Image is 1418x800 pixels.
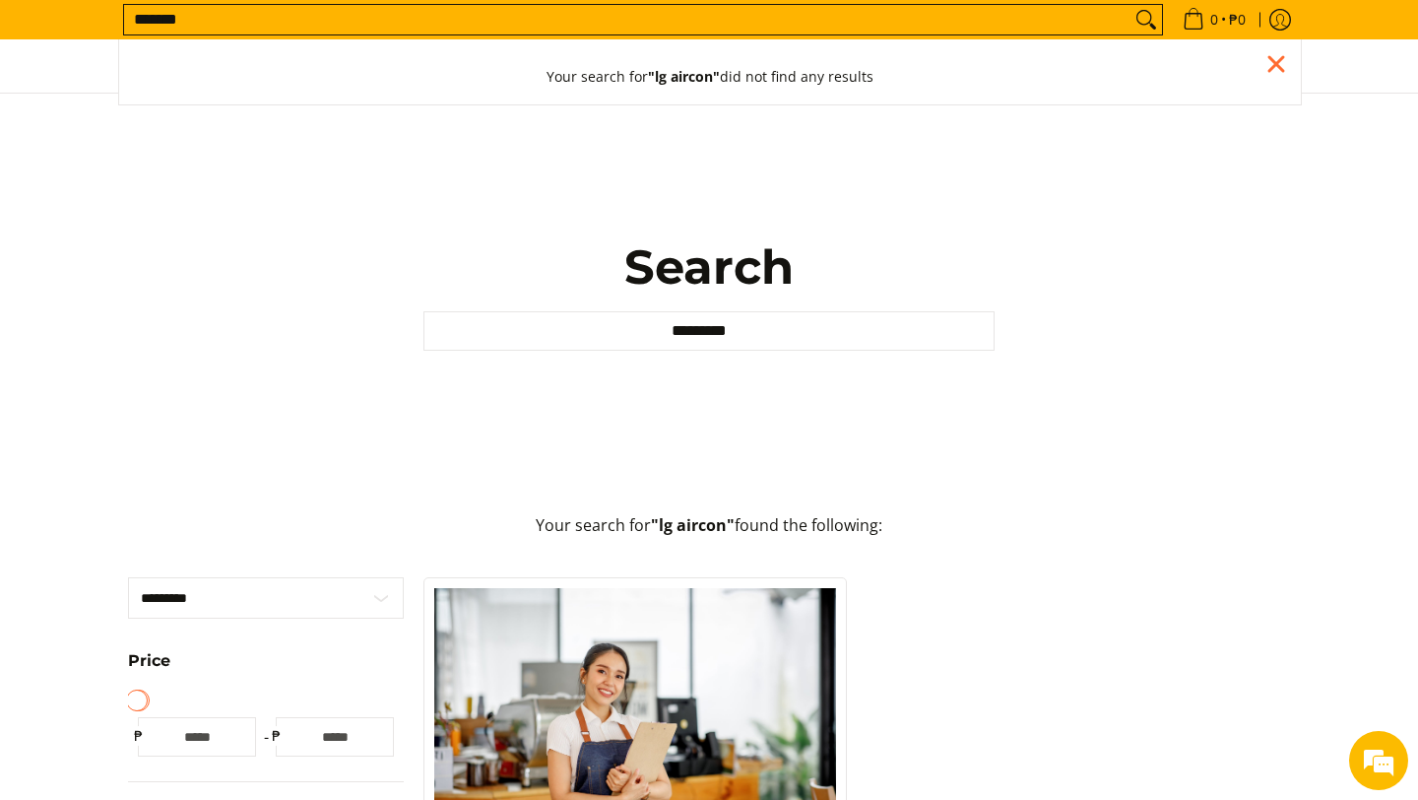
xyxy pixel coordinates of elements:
button: Search [1130,5,1162,34]
span: • [1177,9,1252,31]
summary: Open [128,653,170,684]
h1: Search [423,237,995,297]
div: Close pop up [1261,49,1291,79]
span: Price [128,653,170,669]
strong: "lg aircon" [648,67,720,86]
span: ₱0 [1226,13,1249,27]
p: Your search for found the following: [128,513,1290,558]
span: 0 [1207,13,1221,27]
span: ₱ [266,726,286,746]
span: ₱ [128,726,148,746]
button: Your search for"lg aircon"did not find any results [527,49,893,104]
strong: "lg aircon" [651,514,735,536]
